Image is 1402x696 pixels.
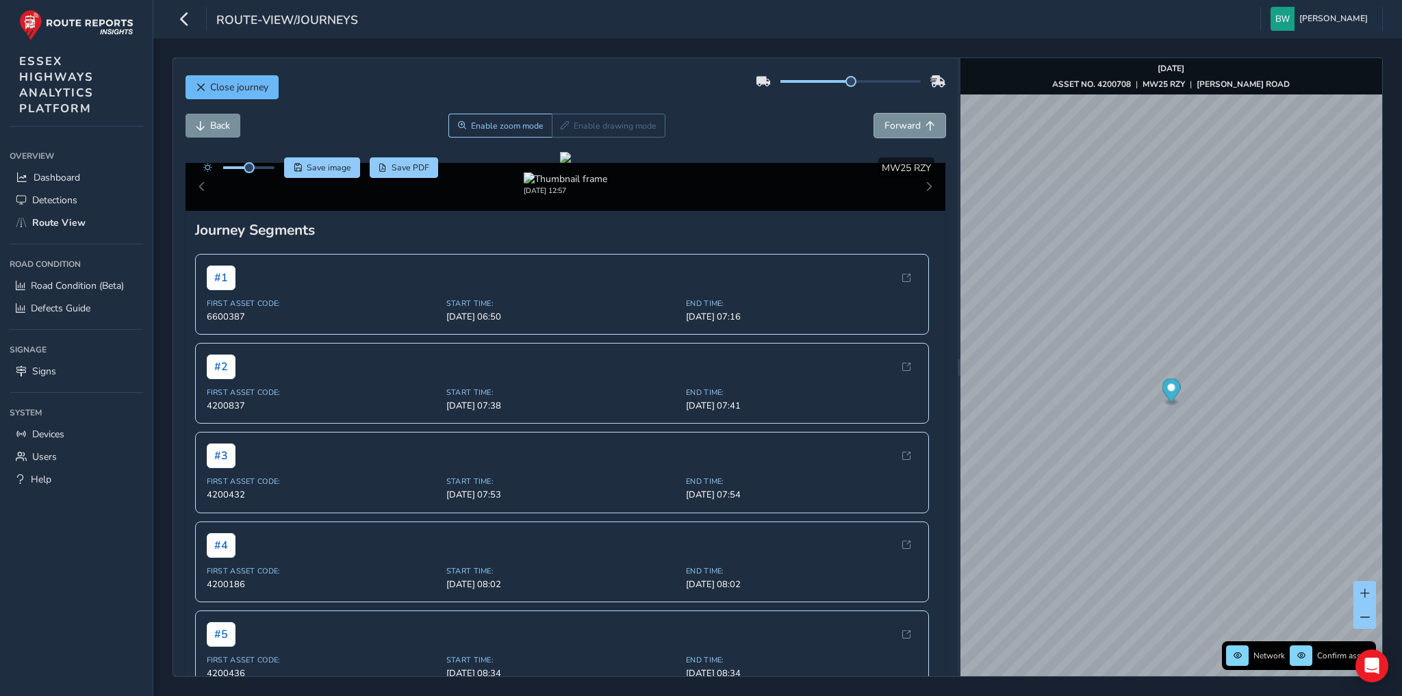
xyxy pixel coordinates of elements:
[1197,79,1290,90] strong: [PERSON_NAME] ROAD
[686,489,917,501] span: [DATE] 07:54
[207,489,438,501] span: 4200432
[686,578,917,591] span: [DATE] 08:02
[882,162,931,175] span: MW25 RZY
[686,298,917,309] span: End Time:
[686,667,917,680] span: [DATE] 08:34
[32,450,57,463] span: Users
[216,12,358,31] span: route-view/journeys
[471,120,544,131] span: Enable zoom mode
[207,266,235,290] span: # 1
[31,302,90,315] span: Defects Guide
[524,185,607,196] div: [DATE] 12:57
[207,443,235,468] span: # 3
[686,400,917,412] span: [DATE] 07:41
[392,162,429,173] span: Save PDF
[446,578,678,591] span: [DATE] 08:02
[686,476,917,487] span: End Time:
[1299,7,1368,31] span: [PERSON_NAME]
[446,298,678,309] span: Start Time:
[195,220,936,240] div: Journey Segments
[446,387,678,398] span: Start Time:
[207,355,235,379] span: # 2
[1271,7,1295,31] img: diamond-layout
[524,172,607,185] img: Thumbnail frame
[207,476,438,487] span: First Asset Code:
[207,387,438,398] span: First Asset Code:
[207,578,438,591] span: 4200186
[1355,649,1388,682] div: Open Intercom Messenger
[10,211,143,234] a: Route View
[32,194,77,207] span: Detections
[10,297,143,320] a: Defects Guide
[10,189,143,211] a: Detections
[207,667,438,680] span: 4200436
[446,566,678,576] span: Start Time:
[10,423,143,446] a: Devices
[1162,378,1180,407] div: Map marker
[1271,7,1373,31] button: [PERSON_NAME]
[10,339,143,360] div: Signage
[186,114,240,138] button: Back
[10,254,143,274] div: Road Condition
[284,157,360,178] button: Save
[31,473,51,486] span: Help
[34,171,80,184] span: Dashboard
[370,157,439,178] button: PDF
[207,533,235,558] span: # 4
[210,119,230,132] span: Back
[686,387,917,398] span: End Time:
[186,75,279,99] button: Close journey
[32,428,64,441] span: Devices
[1158,63,1184,74] strong: [DATE]
[10,402,143,423] div: System
[19,10,133,40] img: rr logo
[446,489,678,501] span: [DATE] 07:53
[446,476,678,487] span: Start Time:
[19,53,94,116] span: ESSEX HIGHWAYS ANALYTICS PLATFORM
[31,279,124,292] span: Road Condition (Beta)
[210,81,268,94] span: Close journey
[884,119,921,132] span: Forward
[10,166,143,189] a: Dashboard
[1143,79,1185,90] strong: MW25 RZY
[207,298,438,309] span: First Asset Code:
[874,114,945,138] button: Forward
[10,446,143,468] a: Users
[10,146,143,166] div: Overview
[446,311,678,323] span: [DATE] 06:50
[446,400,678,412] span: [DATE] 07:38
[32,365,56,378] span: Signs
[446,655,678,665] span: Start Time:
[207,655,438,665] span: First Asset Code:
[1052,79,1290,90] div: | |
[10,468,143,491] a: Help
[686,311,917,323] span: [DATE] 07:16
[1317,650,1372,661] span: Confirm assets
[32,216,86,229] span: Route View
[207,622,235,647] span: # 5
[207,400,438,412] span: 4200837
[307,162,351,173] span: Save image
[1253,650,1285,661] span: Network
[10,360,143,383] a: Signs
[207,311,438,323] span: 6600387
[686,566,917,576] span: End Time:
[207,566,438,576] span: First Asset Code:
[446,667,678,680] span: [DATE] 08:34
[448,114,552,138] button: Zoom
[10,274,143,297] a: Road Condition (Beta)
[1052,79,1131,90] strong: ASSET NO. 4200708
[686,655,917,665] span: End Time:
